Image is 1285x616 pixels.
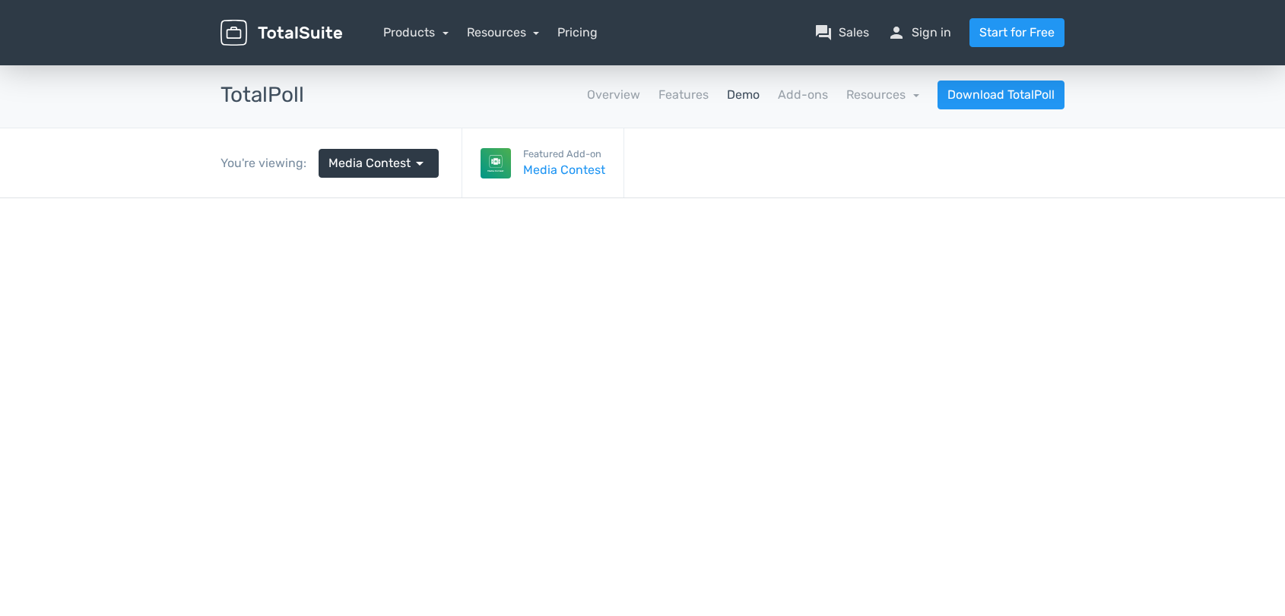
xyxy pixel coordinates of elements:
[887,24,951,42] a: personSign in
[221,154,319,172] div: You're viewing:
[557,24,598,42] a: Pricing
[658,86,709,104] a: Features
[727,86,760,104] a: Demo
[814,24,869,42] a: question_answerSales
[328,154,411,172] span: Media Contest
[523,147,605,161] small: Featured Add-on
[969,18,1064,47] a: Start for Free
[221,20,342,46] img: TotalSuite for WordPress
[481,148,511,178] img: Media Contest
[846,87,919,102] a: Resources
[383,25,449,39] a: Products
[467,25,540,39] a: Resources
[221,84,304,107] h3: TotalPoll
[319,149,439,178] a: Media Contest arrow_drop_down
[411,154,429,172] span: arrow_drop_down
[523,161,605,179] a: Media Contest
[778,86,828,104] a: Add-ons
[814,24,833,42] span: question_answer
[938,81,1064,109] a: Download TotalPoll
[887,24,906,42] span: person
[587,86,640,104] a: Overview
